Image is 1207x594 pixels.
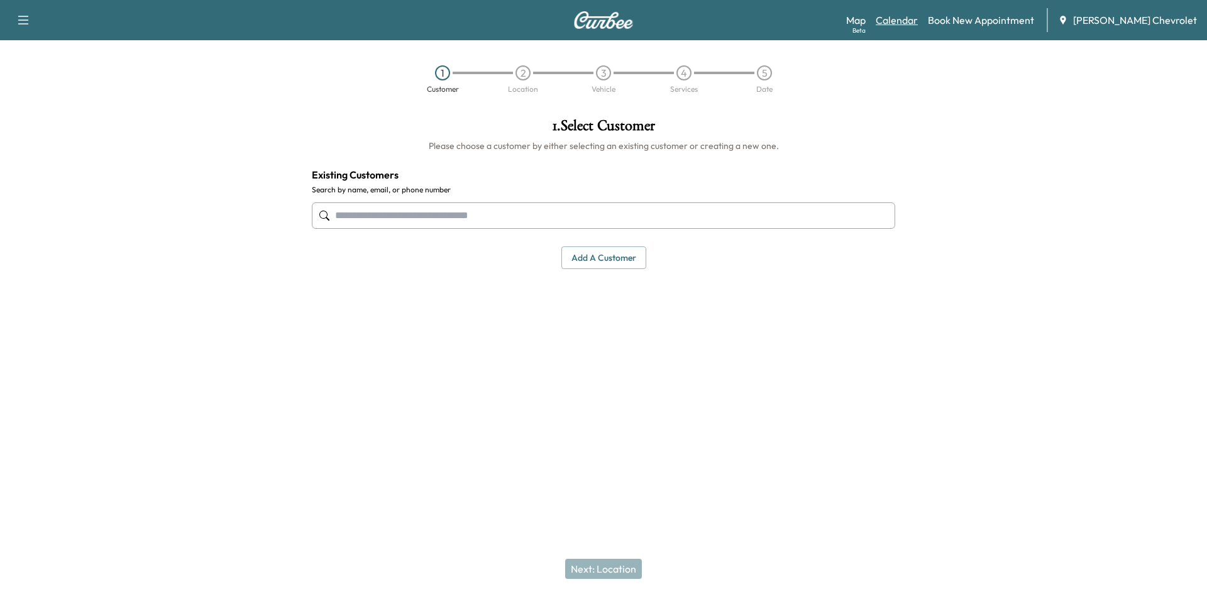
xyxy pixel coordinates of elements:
a: Calendar [876,13,918,28]
h4: Existing Customers [312,167,895,182]
div: 5 [757,65,772,80]
div: 2 [515,65,531,80]
div: Vehicle [592,85,615,93]
button: Add a customer [561,246,646,270]
div: 1 [435,65,450,80]
div: Date [756,85,773,93]
span: [PERSON_NAME] Chevrolet [1073,13,1197,28]
a: MapBeta [846,13,866,28]
div: Beta [852,26,866,35]
img: Curbee Logo [573,11,634,29]
h1: 1 . Select Customer [312,118,895,140]
label: Search by name, email, or phone number [312,185,895,195]
a: Book New Appointment [928,13,1034,28]
div: Customer [427,85,459,93]
div: 4 [676,65,692,80]
h6: Please choose a customer by either selecting an existing customer or creating a new one. [312,140,895,152]
div: Services [670,85,698,93]
div: Location [508,85,538,93]
div: 3 [596,65,611,80]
